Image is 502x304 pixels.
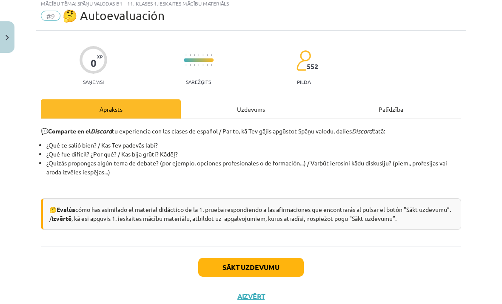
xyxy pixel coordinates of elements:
li: ¿Quizás propongas algún tema de debate? (por ejemplo, opciones profesionales o de formación...) /... [46,159,461,177]
p: 💬 tu experiencia con las clases de español / Par to, kā Tev gājis apgūstot Spāņu valodu, dalies č... [41,127,461,136]
i: Discord [352,127,372,135]
span: 552 [307,63,318,70]
p: Sarežģīts [186,79,211,85]
img: icon-short-line-57e1e144782c952c97e751825c79c345078a6d821885a25fce030b3d8c18986b.svg [203,54,203,56]
span: XP [97,54,103,59]
img: icon-short-line-57e1e144782c952c97e751825c79c345078a6d821885a25fce030b3d8c18986b.svg [211,54,212,56]
img: icon-short-line-57e1e144782c952c97e751825c79c345078a6d821885a25fce030b3d8c18986b.svg [198,64,199,66]
img: students-c634bb4e5e11cddfef0936a35e636f08e4e9abd3cc4e673bd6f9a4125e45ecb1.svg [296,50,311,71]
b: en el [77,127,91,135]
button: Sākt uzdevumu [198,258,304,277]
button: Aizvērt [235,292,267,301]
img: icon-short-line-57e1e144782c952c97e751825c79c345078a6d821885a25fce030b3d8c18986b.svg [203,64,203,66]
p: Saņemsi [80,79,107,85]
img: icon-close-lesson-0947bae3869378f0d4975bcd49f059093ad1ed9edebbc8119c70593378902aed.svg [6,35,9,41]
img: icon-short-line-57e1e144782c952c97e751825c79c345078a6d821885a25fce030b3d8c18986b.svg [194,64,195,66]
li: ¿Qué te salió bien? / Kas Tev padevās labi? [46,141,461,150]
b: Izvērtē [51,214,71,222]
b: Evalúa [57,206,75,213]
li: ¿Qué fue difícil? ¿Por qué? / Kas bija grūti? Kādēļ? [46,150,461,159]
div: 0 [91,57,97,69]
p: pilda [297,79,311,85]
div: Palīdzība [321,99,461,119]
img: icon-short-line-57e1e144782c952c97e751825c79c345078a6d821885a25fce030b3d8c18986b.svg [190,54,191,56]
img: icon-short-line-57e1e144782c952c97e751825c79c345078a6d821885a25fce030b3d8c18986b.svg [207,64,208,66]
div: Apraksts [41,99,181,119]
img: icon-short-line-57e1e144782c952c97e751825c79c345078a6d821885a25fce030b3d8c18986b.svg [194,54,195,56]
b: Comparte [48,127,76,135]
div: Uzdevums [181,99,321,119]
img: icon-short-line-57e1e144782c952c97e751825c79c345078a6d821885a25fce030b3d8c18986b.svg [207,54,208,56]
span: 🤔 Autoevaluación [63,9,165,23]
div: Mācību tēma: Spāņu valodas b1 - 11. klases 1.ieskaites mācību materiāls [41,0,461,6]
img: icon-short-line-57e1e144782c952c97e751825c79c345078a6d821885a25fce030b3d8c18986b.svg [198,54,199,56]
span: #9 [41,11,60,21]
img: icon-short-line-57e1e144782c952c97e751825c79c345078a6d821885a25fce030b3d8c18986b.svg [211,64,212,66]
div: 🤔 cómo has asimilado el material didáctico de la 1. prueba respondiendo a las afirmaciones que en... [41,198,461,230]
i: Discord [91,127,112,135]
img: icon-short-line-57e1e144782c952c97e751825c79c345078a6d821885a25fce030b3d8c18986b.svg [190,64,191,66]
